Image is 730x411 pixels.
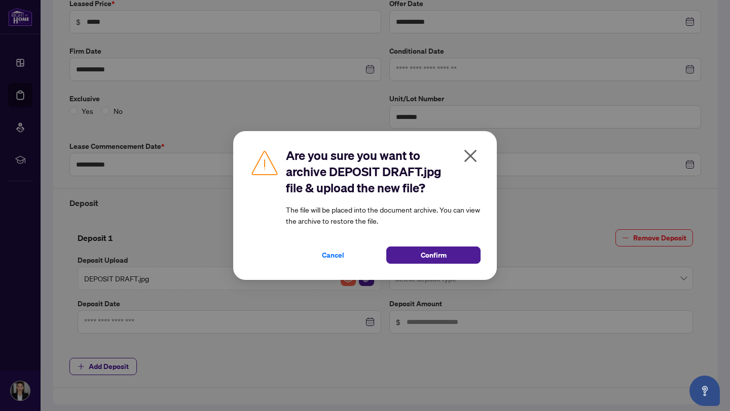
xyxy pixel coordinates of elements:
button: Confirm [386,246,481,264]
span: Cancel [322,247,344,263]
button: Cancel [286,246,380,264]
div: The file will be placed into the document archive. You can view the archive to restore the file. [286,147,481,264]
img: Caution Icon [249,147,280,178]
span: Confirm [421,247,447,263]
span: close [462,148,479,164]
button: Open asap [689,376,720,406]
h2: Are you sure you want to archive DEPOSIT DRAFT.jpg file & upload the new file? [286,147,481,196]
